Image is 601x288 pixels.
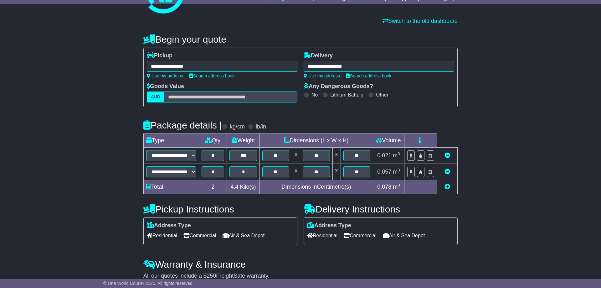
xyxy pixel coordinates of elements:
[398,168,400,172] sup: 3
[144,134,199,148] td: Type
[231,184,239,190] span: 4.4
[144,180,199,194] td: Total
[189,73,234,78] a: Search address book
[307,222,351,229] label: Address Type
[230,123,245,130] label: kg/cm
[183,231,216,240] span: Commercial
[444,184,450,190] a: Add new item
[376,92,388,98] label: Other
[444,169,450,175] a: Remove this item
[227,180,259,194] td: Kilo(s)
[147,92,164,102] label: AUD
[330,92,364,98] label: Lithium Battery
[304,204,458,214] h4: Delivery Instructions
[259,180,373,194] td: Dimensions in Centimetre(s)
[259,134,373,148] td: Dimensions (L x W x H)
[307,231,337,240] span: Residential
[383,18,458,24] a: Switch to the old dashboard
[393,184,400,190] span: m
[311,92,318,98] label: No
[377,169,391,175] span: 0.057
[344,231,376,240] span: Commercial
[398,151,400,156] sup: 3
[227,134,259,148] td: Weight
[103,281,194,286] span: © One World Courier 2025. All rights reserved.
[398,183,400,187] sup: 3
[256,123,266,130] label: lb/in
[304,73,340,78] a: Use my address
[304,52,333,59] label: Delivery
[143,204,297,214] h4: Pickup Instructions
[143,273,458,280] div: All our quotes include a $ FreightSafe warranty.
[304,83,373,90] label: Any Dangerous Goods?
[373,134,404,148] td: Volume
[346,73,391,78] a: Search address book
[147,222,191,229] label: Address Type
[383,231,425,240] span: Air & Sea Depot
[143,34,458,45] h4: Begin your quote
[332,148,341,164] td: x
[377,184,391,190] span: 0.078
[332,164,341,180] td: x
[393,169,400,175] span: m
[143,120,222,130] h4: Package details |
[292,164,300,180] td: x
[147,52,172,59] label: Pickup
[393,152,400,159] span: m
[199,180,227,194] td: 2
[199,134,227,148] td: Qty
[223,231,265,240] span: Air & Sea Depot
[377,152,391,159] span: 0.021
[444,152,450,159] a: Remove this item
[147,73,183,78] a: Use my address
[147,231,177,240] span: Residential
[292,148,300,164] td: x
[147,83,184,90] label: Goods Value
[143,259,458,270] h4: Warranty & Insurance
[207,273,216,279] span: 250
